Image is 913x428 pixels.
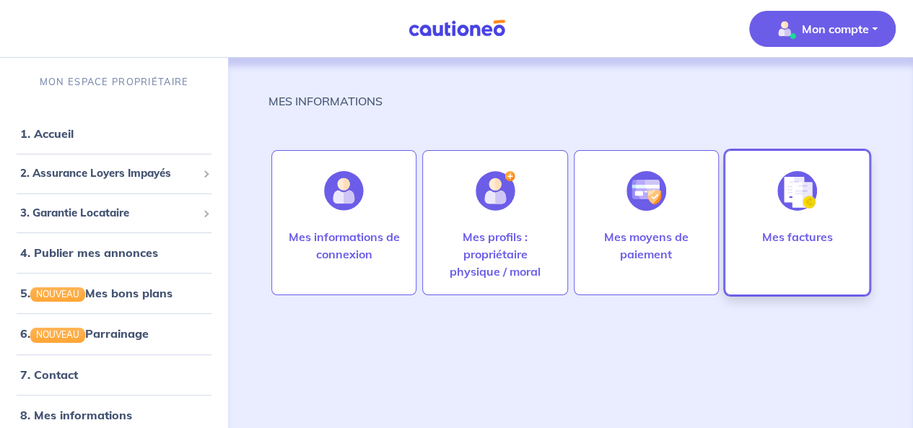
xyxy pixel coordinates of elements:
[40,75,188,89] p: MON ESPACE PROPRIÉTAIRE
[6,360,222,389] div: 7. Contact
[403,19,511,38] img: Cautioneo
[20,245,158,260] a: 4. Publier mes annonces
[20,205,197,222] span: 3. Garantie Locataire
[761,228,832,245] p: Mes factures
[20,367,78,382] a: 7. Contact
[802,20,869,38] p: Mon compte
[20,326,149,341] a: 6.NOUVEAUParrainage
[773,17,796,40] img: illu_account_valid_menu.svg
[6,199,222,227] div: 3. Garantie Locataire
[20,126,74,141] a: 1. Accueil
[287,228,401,263] p: Mes informations de connexion
[6,238,222,267] div: 4. Publier mes annonces
[626,171,666,211] img: illu_credit_card_no_anim.svg
[749,11,896,47] button: illu_account_valid_menu.svgMon compte
[437,228,552,280] p: Mes profils : propriétaire physique / moral
[476,171,515,211] img: illu_account_add.svg
[20,165,197,182] span: 2. Assurance Loyers Impayés
[6,279,222,307] div: 5.NOUVEAUMes bons plans
[589,228,704,263] p: Mes moyens de paiement
[6,119,222,148] div: 1. Accueil
[6,319,222,348] div: 6.NOUVEAUParrainage
[324,171,364,211] img: illu_account.svg
[6,160,222,188] div: 2. Assurance Loyers Impayés
[268,92,383,110] p: MES INFORMATIONS
[777,171,817,211] img: illu_invoice.svg
[20,286,172,300] a: 5.NOUVEAUMes bons plans
[20,408,132,422] a: 8. Mes informations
